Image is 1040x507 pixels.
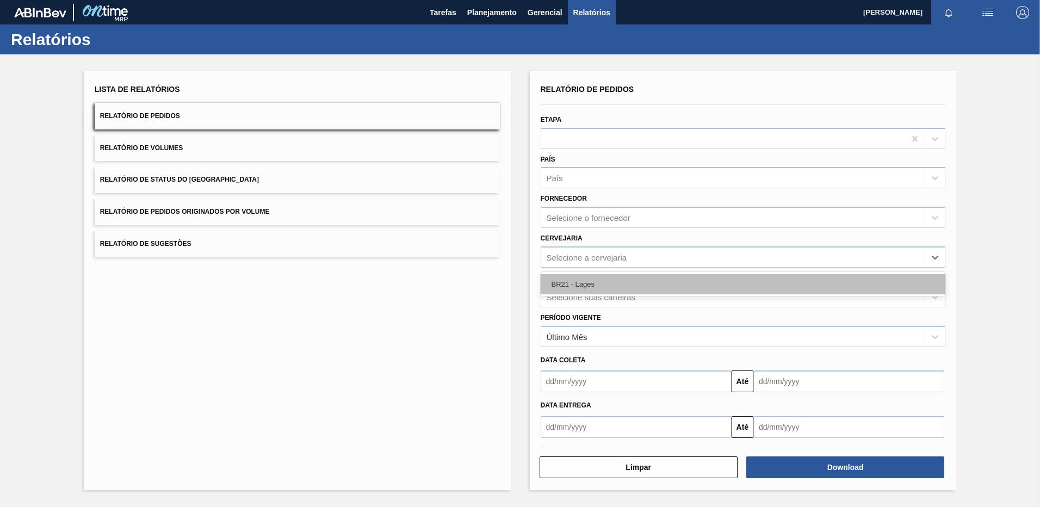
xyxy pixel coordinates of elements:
[100,112,180,120] span: Relatório de Pedidos
[753,370,944,392] input: dd/mm/yyyy
[541,416,732,438] input: dd/mm/yyyy
[11,33,204,46] h1: Relatórios
[467,6,517,19] span: Planejamento
[547,252,627,262] div: Selecione a cervejaria
[100,144,183,152] span: Relatório de Volumes
[95,166,500,193] button: Relatório de Status do [GEOGRAPHIC_DATA]
[547,174,563,183] div: País
[100,176,259,183] span: Relatório de Status do [GEOGRAPHIC_DATA]
[547,332,587,341] div: Último Mês
[95,135,500,162] button: Relatório de Volumes
[528,6,562,19] span: Gerencial
[541,401,591,409] span: Data entrega
[732,416,753,438] button: Até
[541,195,587,202] label: Fornecedor
[1016,6,1029,19] img: Logout
[753,416,944,438] input: dd/mm/yyyy
[14,8,66,17] img: TNhmsLtSVTkK8tSr43FrP2fwEKptu5GPRR3wAAAABJRU5ErkJggg==
[541,356,586,364] span: Data coleta
[540,456,738,478] button: Limpar
[547,213,630,222] div: Selecione o fornecedor
[95,231,500,257] button: Relatório de Sugestões
[573,6,610,19] span: Relatórios
[541,234,583,242] label: Cervejaria
[95,199,500,225] button: Relatório de Pedidos Originados por Volume
[100,208,270,215] span: Relatório de Pedidos Originados por Volume
[541,314,601,321] label: Período Vigente
[541,274,946,294] div: BR21 - Lages
[746,456,944,478] button: Download
[931,5,966,20] button: Notificações
[732,370,753,392] button: Até
[95,85,180,94] span: Lista de Relatórios
[541,85,634,94] span: Relatório de Pedidos
[547,292,635,301] div: Selecione suas carteiras
[100,240,191,248] span: Relatório de Sugestões
[541,156,555,163] label: País
[95,103,500,129] button: Relatório de Pedidos
[430,6,456,19] span: Tarefas
[541,116,562,123] label: Etapa
[541,370,732,392] input: dd/mm/yyyy
[981,6,994,19] img: userActions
